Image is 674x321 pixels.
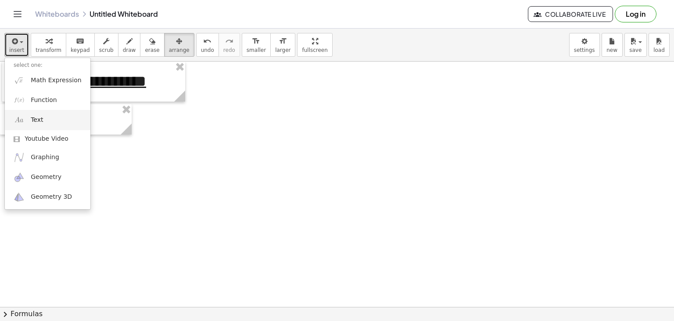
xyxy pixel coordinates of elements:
span: smaller [247,47,266,53]
span: redo [223,47,235,53]
i: undo [203,36,212,47]
span: Math Expression [31,76,81,85]
a: Geometry [5,168,90,187]
button: arrange [164,33,194,57]
a: Text [5,110,90,130]
span: Text [31,116,43,124]
img: Aa.png [14,114,25,125]
i: keyboard [76,36,84,47]
span: larger [275,47,290,53]
i: format_size [252,36,260,47]
button: settings [569,33,600,57]
span: draw [123,47,136,53]
img: ggb-geometry.svg [14,172,25,183]
img: ggb-3d.svg [14,192,25,203]
button: Toggle navigation [11,7,25,21]
button: format_sizelarger [270,33,295,57]
span: Geometry 3D [31,193,72,201]
span: load [653,47,665,53]
button: Collaborate Live [528,6,613,22]
a: Graphing [5,147,90,167]
span: Graphing [31,153,59,162]
button: scrub [94,33,118,57]
a: Function [5,90,90,110]
button: fullscreen [297,33,332,57]
span: scrub [99,47,114,53]
button: undoundo [196,33,219,57]
span: arrange [169,47,190,53]
button: keyboardkeypad [66,33,95,57]
button: load [649,33,670,57]
a: Math Expression [5,70,90,90]
button: draw [118,33,141,57]
button: Log in [615,6,656,22]
span: Youtube Video [25,135,68,143]
button: format_sizesmaller [242,33,271,57]
span: keypad [71,47,90,53]
span: Geometry [31,173,61,182]
img: sqrt_x.png [14,75,25,86]
button: insert [4,33,29,57]
span: erase [145,47,159,53]
button: erase [140,33,164,57]
img: ggb-graphing.svg [14,152,25,163]
span: Collaborate Live [535,10,606,18]
span: save [629,47,642,53]
button: redoredo [219,33,240,57]
button: save [624,33,647,57]
a: Youtube Video [5,130,90,148]
span: undo [201,47,214,53]
span: insert [9,47,24,53]
button: new [602,33,623,57]
a: Whiteboards [35,10,79,18]
button: transform [31,33,66,57]
span: new [606,47,617,53]
span: settings [574,47,595,53]
span: fullscreen [302,47,327,53]
i: format_size [279,36,287,47]
img: f_x.png [14,95,25,106]
span: Function [31,96,57,105]
a: Geometry 3D [5,187,90,207]
span: transform [36,47,61,53]
i: redo [225,36,233,47]
li: select one: [5,60,90,70]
